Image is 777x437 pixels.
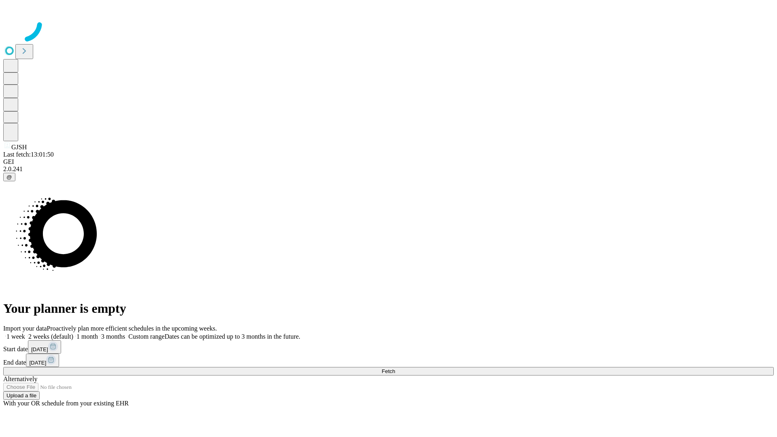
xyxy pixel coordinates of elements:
[26,354,59,367] button: [DATE]
[47,325,217,332] span: Proactively plan more efficient schedules in the upcoming weeks.
[3,354,774,367] div: End date
[28,340,61,354] button: [DATE]
[3,301,774,316] h1: Your planner is empty
[3,325,47,332] span: Import your data
[101,333,125,340] span: 3 months
[3,400,129,407] span: With your OR schedule from your existing EHR
[31,346,48,352] span: [DATE]
[3,375,37,382] span: Alternatively
[6,333,25,340] span: 1 week
[29,360,46,366] span: [DATE]
[3,367,774,375] button: Fetch
[3,340,774,354] div: Start date
[28,333,73,340] span: 2 weeks (default)
[11,144,27,151] span: GJSH
[165,333,300,340] span: Dates can be optimized up to 3 months in the future.
[6,174,12,180] span: @
[3,165,774,173] div: 2.0.241
[382,368,395,374] span: Fetch
[3,173,15,181] button: @
[3,158,774,165] div: GEI
[3,151,54,158] span: Last fetch: 13:01:50
[76,333,98,340] span: 1 month
[128,333,164,340] span: Custom range
[3,391,40,400] button: Upload a file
